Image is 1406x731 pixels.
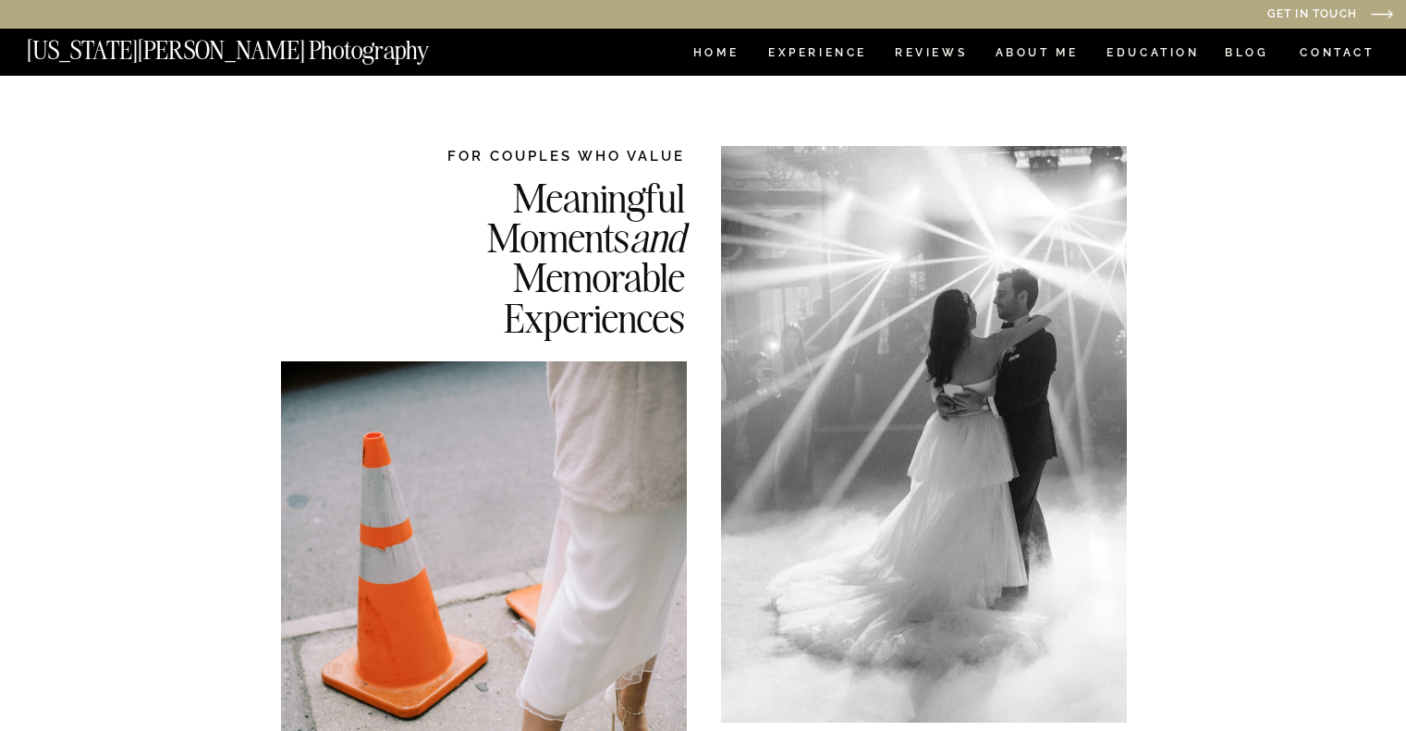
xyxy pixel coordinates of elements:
a: HOME [690,47,742,63]
a: Get in Touch [1079,8,1357,22]
h2: Meaningful Moments Memorable Experiences [393,177,685,335]
a: REVIEWS [895,47,964,63]
h2: FOR COUPLES WHO VALUE [393,146,685,165]
a: CONTACT [1299,43,1375,63]
a: ABOUT ME [995,47,1079,63]
a: Experience [768,47,865,63]
a: BLOG [1225,47,1269,63]
a: EDUCATION [1105,47,1202,63]
i: and [630,212,685,262]
a: [US_STATE][PERSON_NAME] Photography [27,38,491,54]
